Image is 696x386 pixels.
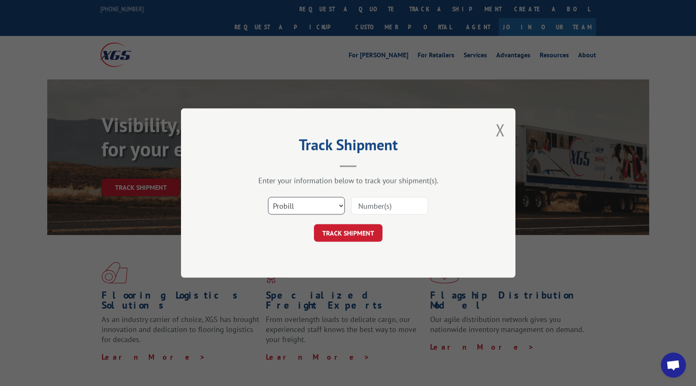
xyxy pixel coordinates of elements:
[496,119,505,141] button: Close modal
[314,224,382,242] button: TRACK SHIPMENT
[223,139,474,155] h2: Track Shipment
[351,197,428,215] input: Number(s)
[661,353,686,378] div: Open chat
[223,176,474,185] div: Enter your information below to track your shipment(s).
